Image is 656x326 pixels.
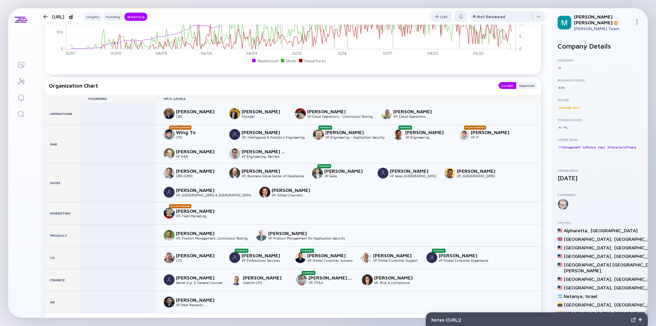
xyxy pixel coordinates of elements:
tspan: 08/20 [427,51,438,55]
div: [PERSON_NAME] [325,129,370,135]
div: [URL] [52,12,75,21]
div: [PERSON_NAME] [176,148,221,154]
div: VP/C-Levels [155,96,541,101]
div: VP IT [471,135,516,139]
img: Drew Zalkin picture [295,252,306,263]
div: VP Global Customer Support [373,258,418,262]
a: Lists [8,56,34,73]
div: VP R&D [176,154,221,158]
img: Sarah Richards picture [164,208,175,219]
tspan: 12/14 [338,51,346,55]
div: VP Engineering - Application Security [325,135,385,139]
div: Organization Chart [49,82,492,89]
div: [PERSON_NAME] [373,252,418,258]
div: [PERSON_NAME], MBA [309,275,354,281]
img: Bryan Bezdikian picture [445,168,455,179]
tspan: 12/97 [66,51,75,55]
div: VP Cloud Operations - Continuous Testing [307,114,373,118]
div: Promotion [235,249,248,253]
div: VP Sales [GEOGRAPHIC_DATA] [390,174,436,178]
div: Offices [558,221,642,225]
img: Open Notes [639,318,642,322]
div: Recent Promotion [169,204,191,208]
div: [PERSON_NAME] [176,108,221,114]
div: [GEOGRAPHIC_DATA] , [564,285,613,290]
tspan: 5 [519,34,521,38]
div: [PERSON_NAME] [374,275,419,281]
tspan: 02/12 [292,51,302,55]
div: [PERSON_NAME] [272,187,317,193]
div: [PERSON_NAME] [242,108,287,114]
img: Danny Moore picture [164,148,175,159]
h2: Company Details [558,42,642,50]
div: VP, Cloud Operations [393,114,438,118]
div: VP, Intelligence & Analytics Engineering [242,135,305,139]
div: [GEOGRAPHIC_DATA] , [564,302,613,308]
div: CRO (CRO) [176,174,221,178]
div: [PERSON_NAME] [393,108,438,114]
div: [PERSON_NAME] [307,252,352,258]
tspan: 10/00 [110,51,121,55]
img: Zain Kaj picture [231,274,242,285]
img: Menu [634,19,640,25]
a: Reminders [8,89,34,105]
tspan: 0 [519,46,522,51]
img: Manfred Kunze picture [361,252,372,263]
div: [GEOGRAPHIC_DATA] [590,227,638,233]
img: Israel Flag [558,294,562,299]
img: United Kingdom Flag [558,237,562,242]
tspan: 06/23 [473,51,483,55]
img: Darren Ong picture [164,187,175,198]
div: VP Engineering, DevOps [242,154,287,158]
img: United States Flag [558,245,562,250]
img: United States Flag [558,228,562,233]
img: United States Flag [558,277,562,282]
div: VP Total Rewards [176,303,221,307]
div: VP Engineering [405,135,450,139]
div: Promotion [318,126,332,130]
div: [GEOGRAPHIC_DATA] , [564,245,613,250]
div: Collapse [278,315,308,325]
div: VP Professional Services [242,258,287,262]
button: Current [498,82,516,89]
div: [PERSON_NAME] [PERSON_NAME] [574,14,631,25]
div: Software [582,144,596,151]
button: Insights [83,13,102,21]
img: Keith Stewart picture [164,252,175,263]
div: Recent Promotion [464,126,486,130]
div: Industry [558,58,642,62]
div: VP Sales [324,174,369,178]
div: Departed [516,82,537,89]
div: Established [558,168,642,172]
div: [PERSON_NAME] [439,252,484,258]
div: CCO [176,258,221,262]
div: Marketing [45,202,80,224]
div: Operations [45,103,80,125]
tspan: 100 [56,30,63,34]
button: Workforce [124,13,147,21]
div: VP, Global Channels [272,193,317,197]
img: Phil Robinson picture [259,187,270,198]
div: R&D [45,125,80,163]
div: Finance [45,269,80,291]
div: Israel [586,293,597,299]
div: Founders [80,96,155,101]
img: United States Flag [558,262,562,267]
div: Technologies [558,118,642,122]
div: Product [45,224,80,246]
div: VP, [GEOGRAPHIC_DATA] & [GEOGRAPHIC_DATA] [176,193,251,197]
div: [PERSON_NAME] [176,275,221,281]
div: [PERSON_NAME] [176,230,221,236]
div: Promotion [317,164,331,168]
div: Interim CFO [243,281,288,285]
div: Insights [83,13,102,20]
tspan: 06/06 [201,51,212,55]
div: AI [558,124,562,131]
tspan: 10/17 [383,51,392,55]
div: [PERSON_NAME] [243,275,288,281]
div: VP, Global Customer Success [307,258,353,262]
div: [PERSON_NAME] [307,108,352,114]
button: List [431,11,452,22]
a: Search [8,105,34,122]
